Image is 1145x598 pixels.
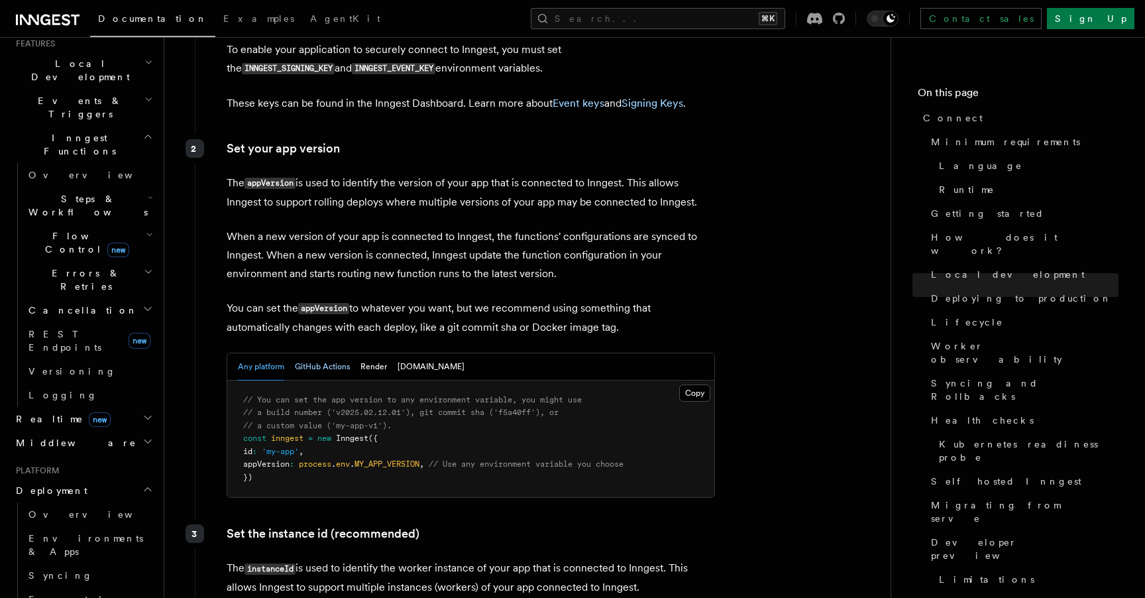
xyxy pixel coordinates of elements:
[245,564,296,575] code: instanceId
[934,568,1118,591] a: Limitations
[227,174,715,211] p: The is used to identify the version of your app that is connected to Inngest. This allows Inngest...
[227,40,715,78] p: To enable your application to securely connect to Inngest, you must set the and environment varia...
[931,231,1118,257] span: How does it work?
[23,229,146,256] span: Flow Control
[11,484,87,497] span: Deployment
[23,304,138,317] span: Cancellation
[354,459,419,469] span: MY_APP_VERSION
[531,8,785,29] button: Search...⌘K
[290,459,294,469] span: :
[310,13,380,24] span: AgentKit
[243,447,252,456] span: id
[243,434,266,443] span: const
[23,298,156,322] button: Cancellation
[298,303,349,314] code: appVersion
[243,408,559,417] span: // a build number ('v2025.02.12.01'), git commit sha ('f5a40ff'), or
[317,434,331,443] span: new
[11,57,144,84] span: Local Development
[11,407,156,431] button: Realtimenew
[926,263,1118,286] a: Local development
[931,475,1081,488] span: Self hosted Inngest
[262,447,299,456] span: 'my-app'
[926,225,1118,263] a: How does it work?
[926,371,1118,408] a: Syncing and Rollbacks
[23,503,156,526] a: Overview
[227,227,715,283] p: When a new version of your app is connected to Inngest, the functions' configurations are synced ...
[923,111,983,125] span: Connect
[252,447,257,456] span: :
[11,131,143,158] span: Inngest Functions
[918,106,1118,130] a: Connect
[926,202,1118,225] a: Getting started
[186,139,204,158] div: 2
[23,383,156,407] a: Logging
[931,377,1118,403] span: Syncing and Rollbacks
[11,52,156,89] button: Local Development
[28,329,101,353] span: REST Endpoints
[23,224,156,261] button: Flow Controlnew
[352,63,435,74] code: INNGEST_EVENT_KEY
[23,267,144,293] span: Errors & Retries
[934,154,1118,178] a: Language
[11,163,156,407] div: Inngest Functions
[926,469,1118,493] a: Self hosted Inngest
[429,459,624,469] span: // Use any environment variable you choose
[939,438,1118,464] span: Kubernetes readiness probe
[23,192,148,219] span: Steps & Workflows
[28,390,97,400] span: Logging
[11,94,144,121] span: Events & Triggers
[931,207,1044,220] span: Getting started
[238,353,284,381] button: Any platform
[926,286,1118,310] a: Deploying to production
[11,126,156,163] button: Inngest Functions
[939,183,995,196] span: Runtime
[107,243,129,257] span: new
[11,436,136,449] span: Middleware
[227,299,715,337] p: You can set the to whatever you want, but we recommend using something that automatically changes...
[926,310,1118,334] a: Lifecycle
[295,353,350,381] button: GitHub Actions
[243,473,252,482] span: })
[227,559,715,597] p: The is used to identify the worker instance of your app that is connected to Inngest. This allows...
[243,421,392,430] span: // a custom value ('my-app-v1').
[934,178,1118,202] a: Runtime
[11,412,111,426] span: Realtime
[242,63,335,74] code: INNGEST_SIGNING_KEY
[11,38,55,49] span: Features
[939,159,1022,172] span: Language
[368,434,378,443] span: ({
[11,479,156,503] button: Deployment
[129,333,150,349] span: new
[931,339,1118,366] span: Worker observability
[302,4,388,36] a: AgentKit
[336,434,368,443] span: Inngest
[215,4,302,36] a: Examples
[299,447,303,456] span: ,
[23,359,156,383] a: Versioning
[931,499,1118,525] span: Migrating from serve
[227,139,715,158] p: Set your app version
[227,524,715,543] p: Set the instance id (recommended)
[931,316,1003,329] span: Lifecycle
[243,459,290,469] span: appVersion
[759,12,777,25] kbd: ⌘K
[918,85,1118,106] h4: On this page
[336,459,350,469] span: env
[939,573,1034,586] span: Limitations
[926,334,1118,371] a: Worker observability
[926,530,1118,568] a: Developer preview
[419,459,424,469] span: ,
[931,292,1112,305] span: Deploying to production
[920,8,1042,29] a: Contact sales
[23,261,156,298] button: Errors & Retries
[186,524,204,543] div: 3
[89,412,111,427] span: new
[223,13,294,24] span: Examples
[11,465,60,476] span: Platform
[867,11,899,27] button: Toggle dark mode
[331,459,336,469] span: .
[23,526,156,564] a: Environments & Apps
[360,353,387,381] button: Render
[23,187,156,224] button: Steps & Workflows
[227,94,715,113] p: These keys can be found in the Inngest Dashboard. Learn more about and .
